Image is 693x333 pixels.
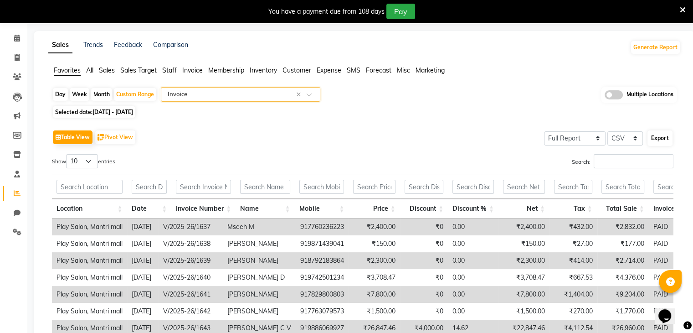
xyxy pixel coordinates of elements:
[53,106,135,118] span: Selected date:
[295,199,349,219] th: Mobile: activate to sort column ascending
[549,303,597,320] td: ₹270.00
[223,303,296,320] td: [PERSON_NAME]
[349,235,400,252] td: ₹150.00
[66,154,98,168] select: Showentries
[223,252,296,269] td: [PERSON_NAME]
[498,303,549,320] td: ₹1,500.00
[54,66,81,74] span: Favorites
[127,235,159,252] td: [DATE]
[597,199,649,219] th: Total Sale: activate to sort column ascending
[597,235,649,252] td: ₹177.00
[159,219,223,235] td: V/2025-26/1637
[171,199,236,219] th: Invoice Number: activate to sort column ascending
[448,252,498,269] td: 0.00
[52,154,115,168] label: Show entries
[127,286,159,303] td: [DATE]
[282,66,311,74] span: Customer
[296,269,349,286] td: 919742501234
[366,66,391,74] span: Forecast
[120,66,157,74] span: Sales Target
[223,219,296,235] td: Mseeh M
[132,180,167,194] input: Search Date
[159,269,223,286] td: V/2025-26/1640
[127,252,159,269] td: [DATE]
[498,235,549,252] td: ₹150.00
[597,286,649,303] td: ₹9,204.00
[597,252,649,269] td: ₹2,714.00
[549,269,597,286] td: ₹667.53
[299,180,344,194] input: Search Mobile
[223,269,296,286] td: [PERSON_NAME] D
[655,297,684,324] iframe: chat widget
[162,66,177,74] span: Staff
[296,90,304,99] span: Clear all
[159,286,223,303] td: V/2025-26/1641
[176,180,231,194] input: Search Invoice Number
[52,219,127,235] td: Play Salon, Mantri mall
[549,286,597,303] td: ₹1,404.00
[250,66,277,74] span: Inventory
[400,235,448,252] td: ₹0
[349,199,400,219] th: Price: activate to sort column ascending
[268,7,385,16] div: You have a payment due from 108 days
[498,252,549,269] td: ₹2,300.00
[386,4,415,19] button: Pay
[127,199,172,219] th: Date: activate to sort column ascending
[83,41,103,49] a: Trends
[296,235,349,252] td: 919871439041
[626,90,673,99] span: Multiple Locations
[400,269,448,286] td: ₹0
[52,235,127,252] td: Play Salon, Mantri mall
[400,199,448,219] th: Discount: activate to sort column ascending
[400,219,448,235] td: ₹0
[448,199,498,219] th: Discount %: activate to sort column ascending
[452,180,494,194] input: Search Discount %
[48,37,72,53] a: Sales
[549,219,597,235] td: ₹432.00
[416,66,445,74] span: Marketing
[52,269,127,286] td: Play Salon, Mantri mall
[549,252,597,269] td: ₹414.00
[52,286,127,303] td: Play Salon, Mantri mall
[114,41,142,49] a: Feedback
[182,66,203,74] span: Invoice
[208,66,244,74] span: Membership
[236,199,294,219] th: Name: activate to sort column ascending
[448,219,498,235] td: 0.00
[554,180,592,194] input: Search Tax
[159,235,223,252] td: V/2025-26/1638
[597,269,649,286] td: ₹4,376.00
[127,269,159,286] td: [DATE]
[52,252,127,269] td: Play Salon, Mantri mall
[448,286,498,303] td: 0.00
[92,109,133,115] span: [DATE] - [DATE]
[448,235,498,252] td: 0.00
[397,66,410,74] span: Misc
[56,180,123,194] input: Search Location
[400,252,448,269] td: ₹0
[240,180,290,194] input: Search Name
[597,219,649,235] td: ₹2,832.00
[70,88,89,101] div: Week
[400,303,448,320] td: ₹0
[52,303,127,320] td: Play Salon, Mantri mall
[498,269,549,286] td: ₹3,708.47
[549,199,597,219] th: Tax: activate to sort column ascending
[572,154,673,168] label: Search:
[349,286,400,303] td: ₹7,800.00
[549,235,597,252] td: ₹27.00
[448,269,498,286] td: 0.00
[347,66,360,74] span: SMS
[400,286,448,303] td: ₹0
[317,66,341,74] span: Expense
[349,269,400,286] td: ₹3,708.47
[159,252,223,269] td: V/2025-26/1639
[448,303,498,320] td: 0.00
[99,66,115,74] span: Sales
[498,219,549,235] td: ₹2,400.00
[349,303,400,320] td: ₹1,500.00
[114,88,156,101] div: Custom Range
[153,41,188,49] a: Comparison
[498,199,549,219] th: Net: activate to sort column ascending
[405,180,444,194] input: Search Discount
